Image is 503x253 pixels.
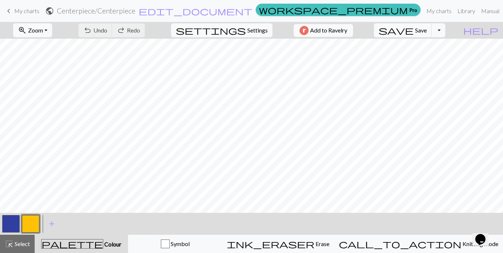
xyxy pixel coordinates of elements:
[227,239,314,249] span: ink_eraser
[139,6,252,16] span: edit_document
[334,235,503,253] button: Knitting mode
[259,5,408,15] span: workspace_premium
[45,6,54,16] span: public
[170,240,190,247] span: Symbol
[5,239,13,249] span: highlight_alt
[478,4,502,18] a: Manual
[247,26,268,35] span: Settings
[35,235,128,253] button: Colour
[128,235,222,253] button: Symbol
[47,219,56,229] span: add
[454,4,478,18] a: Library
[256,4,421,16] a: Pro
[13,240,30,247] span: Select
[4,5,39,17] a: My charts
[18,25,27,35] span: zoom_in
[4,6,13,16] span: keyboard_arrow_left
[463,25,498,35] span: help
[28,27,43,34] span: Zoom
[171,23,272,37] button: SettingsSettings
[314,240,329,247] span: Erase
[472,224,496,246] iframe: chat widget
[339,239,461,249] span: call_to_action
[14,7,39,14] span: My charts
[222,235,334,253] button: Erase
[42,239,103,249] span: palette
[57,7,135,15] h2: Centerpiece / Centerpiece
[310,26,347,35] span: Add to Ravelry
[176,25,246,35] span: settings
[299,26,309,35] img: Ravelry
[294,24,353,37] button: Add to Ravelry
[461,240,498,247] span: Knitting mode
[176,26,246,35] i: Settings
[415,27,427,34] span: Save
[423,4,454,18] a: My charts
[379,25,414,35] span: save
[13,23,52,37] button: Zoom
[103,241,121,248] span: Colour
[374,23,432,37] button: Save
